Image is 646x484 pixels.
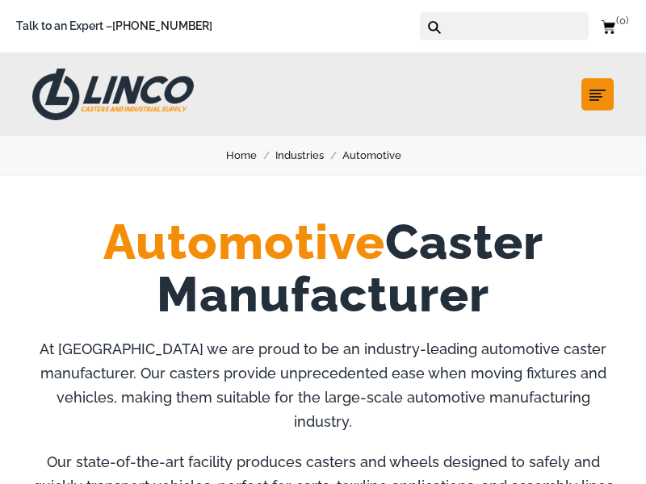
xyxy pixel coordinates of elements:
span: Talk to an Expert – [16,17,212,35]
p: At [GEOGRAPHIC_DATA] we are proud to be an industry-leading automotive caster manufacturer. Our c... [28,337,618,434]
h1: Caster Manufacturer [28,216,618,321]
a: Home [226,147,275,165]
a: Industries [275,147,342,165]
span: 0 [616,15,628,27]
span: Automotive [103,214,385,270]
a: 0 [601,16,630,36]
a: Automotive [342,147,420,165]
a: [PHONE_NUMBER] [112,19,212,32]
img: LINCO CASTERS & INDUSTRIAL SUPPLY [32,69,194,120]
input: Search [447,12,589,40]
